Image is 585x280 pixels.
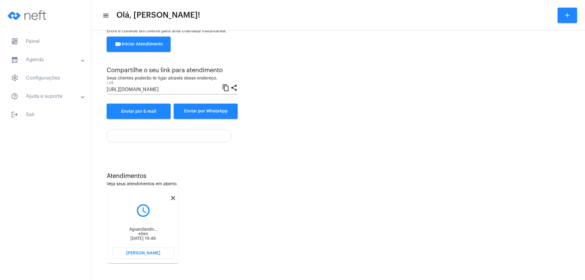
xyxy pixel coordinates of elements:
[11,74,18,82] span: sidenav icon
[564,12,571,19] mat-icon: add
[5,3,51,27] img: logo-neft-novo-2.png
[4,89,91,104] mat-expansion-panel-header: sidenav iconAjuda e suporte
[11,111,18,118] mat-icon: sidenav icon
[11,56,81,63] mat-panel-title: Agenda
[222,84,229,91] mat-icon: content_copy
[11,56,18,63] mat-icon: sidenav icon
[107,182,570,186] div: Veja seus atendimentos em aberto.
[116,10,200,20] span: Olá, [PERSON_NAME]!
[113,203,174,218] mat-icon: query_builder
[169,194,177,202] mat-icon: close
[113,248,174,259] button: [PERSON_NAME]
[230,84,238,91] mat-icon: share
[11,93,81,100] mat-panel-title: Ajuda e suporte
[107,67,238,74] div: Compartilhe o seu link para atendimento
[107,173,570,179] div: Atendimentos
[126,251,160,255] span: [PERSON_NAME]
[11,38,18,45] span: sidenav icon
[184,109,228,113] span: Enviar por WhatsApp
[107,29,570,34] div: Entre e convide um cliente para uma chamada instantânea.
[6,71,85,85] span: Configurações
[6,34,85,49] span: Painel
[107,76,238,81] div: Seus clientes poderão te ligar através desse endereço.
[107,37,171,52] button: Iniciar Atendimento
[102,12,108,19] mat-icon: sidenav icon
[113,236,174,241] div: [DATE] 19:46
[115,41,122,48] mat-icon: videocam
[4,52,91,67] mat-expansion-panel-header: sidenav iconAgenda
[174,104,238,119] button: Enviar por WhatsApp
[11,93,18,100] mat-icon: sidenav icon
[115,42,163,46] span: Iniciar Atendimento
[121,109,156,114] span: Enviar por E-mail
[113,232,174,236] div: ellen
[113,227,174,232] div: Aguardando...
[107,104,171,119] a: Enviar por E-mail
[6,107,85,122] span: Sair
